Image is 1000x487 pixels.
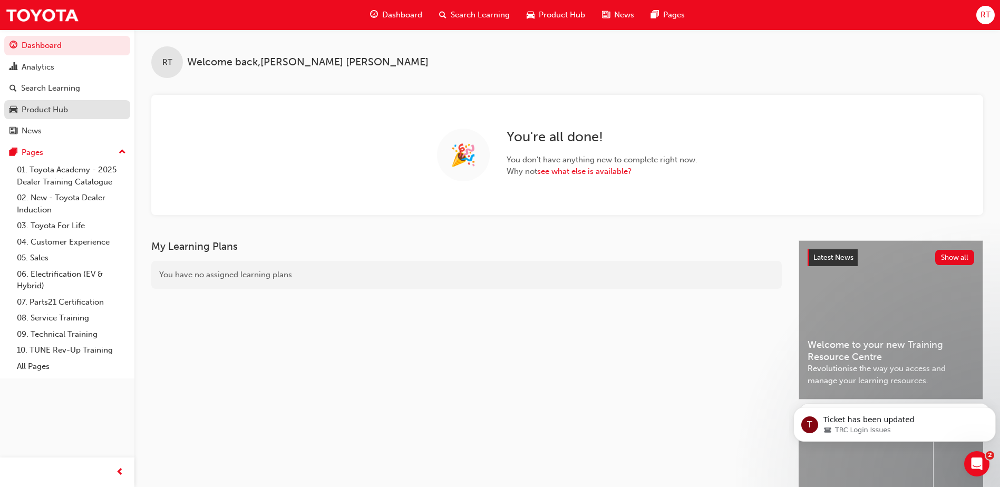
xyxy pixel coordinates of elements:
div: Analytics [22,61,54,73]
a: 02. New - Toyota Dealer Induction [13,190,130,218]
span: You don ' t have anything new to complete right now. [507,154,697,166]
button: Pages [4,143,130,162]
a: 09. Technical Training [13,326,130,343]
span: Latest News [813,253,853,262]
a: Latest NewsShow all [808,249,974,266]
a: Search Learning [4,79,130,98]
a: 08. Service Training [13,310,130,326]
div: Search Learning [21,82,80,94]
iframe: Intercom notifications message [789,385,1000,459]
span: guage-icon [9,41,17,51]
iframe: Intercom live chat [964,451,989,476]
span: 🎉 [450,149,477,161]
span: car-icon [527,8,535,22]
img: Trak [5,3,79,27]
span: Pages [663,9,685,21]
span: search-icon [439,8,446,22]
span: up-icon [119,145,126,159]
span: RT [980,9,991,21]
button: DashboardAnalyticsSearch LearningProduct HubNews [4,34,130,143]
a: pages-iconPages [643,4,693,26]
span: Product Hub [539,9,585,21]
h2: You ' re all done! [507,129,697,145]
div: News [22,125,42,137]
span: search-icon [9,84,17,93]
a: News [4,121,130,141]
button: Show all [935,250,975,265]
span: pages-icon [651,8,659,22]
span: car-icon [9,105,17,115]
a: Analytics [4,57,130,77]
a: 05. Sales [13,250,130,266]
span: Welcome back , [PERSON_NAME] [PERSON_NAME] [187,56,429,69]
div: Pages [22,147,43,159]
a: Latest NewsShow allWelcome to your new Training Resource CentreRevolutionise the way you access a... [799,240,983,400]
a: 06. Electrification (EV & Hybrid) [13,266,130,294]
a: 07. Parts21 Certification [13,294,130,310]
span: Why not [507,165,697,178]
button: RT [976,6,995,24]
a: Product Hub [4,100,130,120]
span: Welcome to your new Training Resource Centre [808,339,974,363]
span: guage-icon [370,8,378,22]
a: search-iconSearch Learning [431,4,518,26]
span: pages-icon [9,148,17,158]
a: news-iconNews [594,4,643,26]
a: guage-iconDashboard [362,4,431,26]
a: 04. Customer Experience [13,234,130,250]
span: Revolutionise the way you access and manage your learning resources. [808,363,974,386]
a: 03. Toyota For Life [13,218,130,234]
span: prev-icon [116,466,124,479]
div: You have no assigned learning plans [151,261,782,289]
span: 2 [986,451,994,460]
span: news-icon [602,8,610,22]
a: 01. Toyota Academy - 2025 Dealer Training Catalogue [13,162,130,190]
span: News [614,9,634,21]
div: Product Hub [22,104,68,116]
a: 10. TUNE Rev-Up Training [13,342,130,358]
a: see what else is available? [537,167,632,176]
span: news-icon [9,126,17,136]
a: Dashboard [4,36,130,55]
span: chart-icon [9,63,17,72]
span: Dashboard [382,9,422,21]
a: car-iconProduct Hub [518,4,594,26]
a: All Pages [13,358,130,375]
span: Search Learning [451,9,510,21]
span: RT [162,56,172,69]
h3: My Learning Plans [151,240,782,252]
